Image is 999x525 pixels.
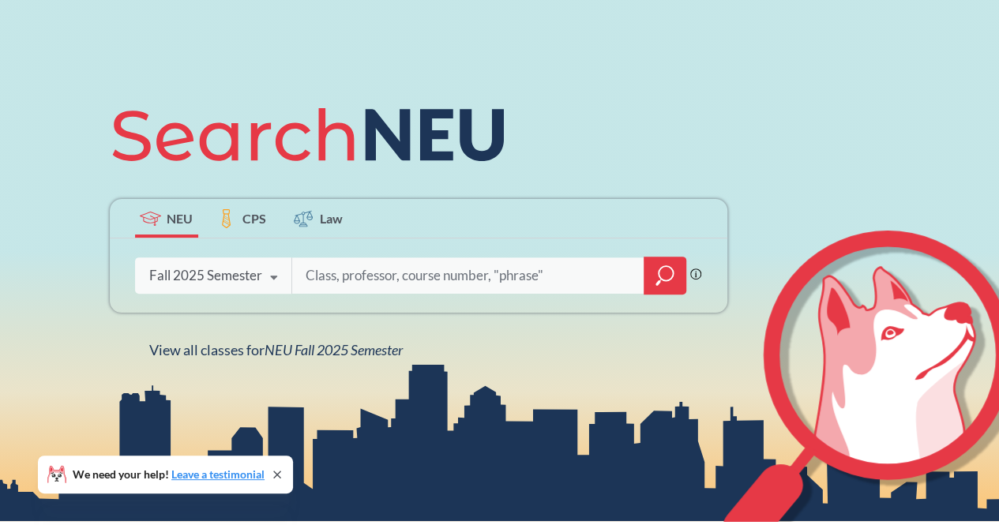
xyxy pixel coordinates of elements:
span: CPS [242,209,266,227]
span: Law [320,209,343,227]
div: Fall 2025 Semester [149,267,262,284]
input: Class, professor, course number, "phrase" [304,259,633,292]
a: Leave a testimonial [171,467,265,481]
span: NEU [167,209,193,227]
svg: magnifying glass [655,264,674,287]
span: View all classes for [149,341,403,358]
span: NEU Fall 2025 Semester [265,341,403,358]
div: magnifying glass [644,257,686,294]
span: We need your help! [73,469,265,480]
